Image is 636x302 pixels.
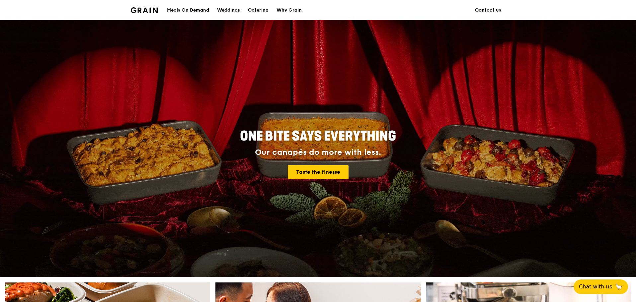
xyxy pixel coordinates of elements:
[471,0,505,20] a: Contact us
[217,0,240,20] div: Weddings
[240,128,396,144] span: ONE BITE SAYS EVERYTHING
[248,0,269,20] div: Catering
[167,0,209,20] div: Meals On Demand
[277,0,302,20] div: Why Grain
[213,0,244,20] a: Weddings
[131,7,158,13] img: Grain
[574,279,628,294] button: Chat with us🦙
[273,0,306,20] a: Why Grain
[615,283,623,291] span: 🦙
[288,165,349,179] a: Taste the finesse
[579,283,612,291] span: Chat with us
[199,148,437,157] div: Our canapés do more with less.
[244,0,273,20] a: Catering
